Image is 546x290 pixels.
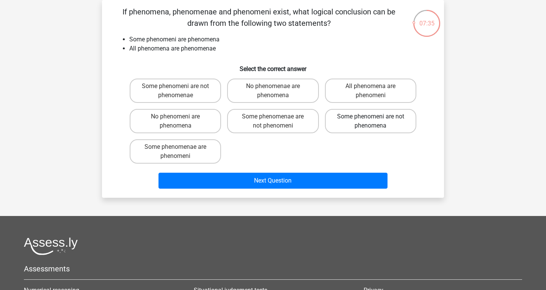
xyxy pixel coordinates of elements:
label: No phenomeni are phenomena [130,109,221,133]
li: Some phenomeni are phenomena [129,35,432,44]
label: Some phenomeni are not phenomena [325,109,416,133]
label: Some phenomenae are not phenomeni [227,109,318,133]
h6: Select the correct answer [114,59,432,72]
li: All phenomena are phenomenae [129,44,432,53]
button: Next Question [158,173,388,189]
label: No phenomenae are phenomena [227,79,318,103]
label: Some phenomenae are phenomeni [130,139,221,164]
label: Some phenomeni are not phenomenae [130,79,221,103]
label: All phenomena are phenomeni [325,79,416,103]
p: If phenomena, phenomenae and phenomeni exist, what logical conclusion can be drawn from the follo... [114,6,403,29]
div: 07:35 [413,9,441,28]
img: Assessly logo [24,237,78,255]
h5: Assessments [24,264,522,273]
